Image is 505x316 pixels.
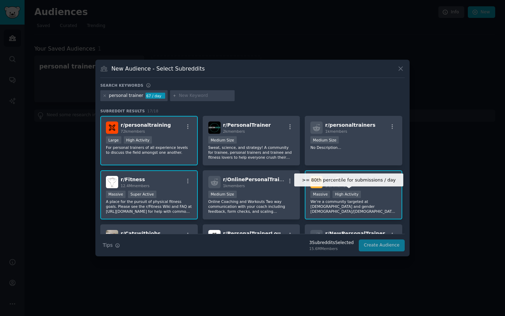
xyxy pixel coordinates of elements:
p: For personal trainers of all experience levels to discuss the field amongst one another. [106,145,192,155]
span: 12.4M members [121,184,149,188]
button: Tips [100,239,122,251]
span: r/ Catswithjobs [121,231,161,236]
div: High Activity [124,136,152,144]
input: New Keyword [179,93,232,99]
span: r/ xxfitness [325,177,354,182]
span: r/ personaltraining [121,122,171,128]
span: r/ PersonalTrainer [223,122,271,128]
p: No Description... [310,145,397,150]
div: personal trainer [109,93,143,99]
span: Subreddit Results [100,108,145,113]
p: Sweat, science, and strategy! A community for trainee, personal trainers and trainee and fitness ... [208,145,295,160]
div: Large [106,136,121,144]
h3: Search keywords [100,83,143,88]
span: 3.1M members [325,184,352,188]
img: personaltraining [106,121,118,134]
p: We're a community targeted at [DEMOGRAPHIC_DATA] and gender [DEMOGRAPHIC_DATA]/[DEMOGRAPHIC_DATA]... [310,199,397,214]
img: Fitness [106,176,118,188]
div: Medium Size [208,136,237,144]
div: Medium Size [208,191,237,198]
img: xxfitness [310,176,323,188]
span: r/ OnlinePersonalTrainer [223,177,289,182]
span: 17 / 18 [147,109,159,113]
div: 3 Subreddit s Selected [309,240,354,246]
div: Massive [106,191,126,198]
span: 2k members [223,129,245,133]
span: 1k members [223,184,245,188]
span: r/ NewPersonalTrainer [325,231,385,236]
div: 15.6M Members [309,246,354,251]
span: Tips [103,242,113,249]
div: Super Active [128,191,156,198]
p: A place for the pursuit of physical fitness goals. Please see the r/Fitness Wiki and FAQ at [URL]... [106,199,192,214]
h3: New Audience - Select Subreddits [112,65,205,72]
img: PersonalTrainerLounge [208,230,221,242]
div: Medium Size [310,136,339,144]
span: r/ personaltrainers [325,122,375,128]
img: Catswithjobs [106,230,118,242]
div: Massive [310,191,330,198]
p: Online Coaching and Workouts Two way communication with your coach including feedback, form check... [208,199,295,214]
span: 1k members [325,129,347,133]
img: PersonalTrainer [208,121,221,134]
div: 67 / day [146,93,165,99]
span: r/ PersonalTrainerLounge [223,231,291,236]
div: High Activity [332,191,361,198]
span: 72k members [121,129,145,133]
span: r/ Fitness [121,177,145,182]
